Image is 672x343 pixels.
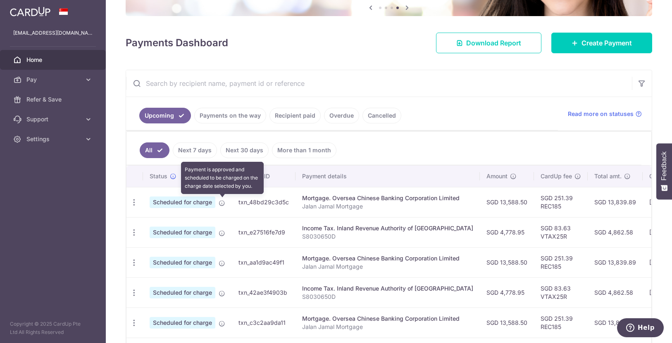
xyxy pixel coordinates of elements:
[302,224,473,232] div: Income Tax. Inland Revenue Authority of [GEOGRAPHIC_DATA]
[302,194,473,202] div: Mortgage. Oversea Chinese Banking Corporation Limited
[232,187,295,217] td: txn_48bd29c3d5c
[126,35,228,50] h4: Payments Dashboard
[534,277,588,308] td: SGD 83.63 VTAX25R
[232,217,295,247] td: txn_e27516fe7d9
[302,232,473,241] p: S8030650D
[269,108,321,123] a: Recipient paid
[272,142,336,158] a: More than 1 month
[534,217,588,247] td: SGD 83.63 VTAX25R
[568,110,634,118] span: Read more on statuses
[26,115,81,123] span: Support
[551,33,652,53] a: Create Payment
[534,247,588,277] td: SGD 251.39 REC185
[302,315,473,323] div: Mortgage. Oversea Chinese Banking Corporation Limited
[302,284,473,293] div: Income Tax. Inland Revenue Authority of [GEOGRAPHIC_DATA]
[140,142,169,158] a: All
[232,247,295,277] td: txn_aa1d9ac49f1
[324,108,359,123] a: Overdue
[26,135,81,143] span: Settings
[126,70,632,97] input: Search by recipient name, payment id or reference
[480,247,534,277] td: SGD 13,588.50
[534,187,588,217] td: SGD 251.39 REC185
[480,277,534,308] td: SGD 4,778.95
[150,196,215,208] span: Scheduled for charge
[588,217,643,247] td: SGD 4,862.58
[13,29,93,37] p: [EMAIL_ADDRESS][DOMAIN_NAME]
[232,277,295,308] td: txn_42ae3f4903b
[26,56,81,64] span: Home
[302,293,473,301] p: S8030650D
[150,227,215,238] span: Scheduled for charge
[139,108,191,123] a: Upcoming
[181,162,264,194] div: Payment is approved and scheduled to be charged on the charge date selected by you.
[588,308,643,338] td: SGD 13,839.89
[220,142,269,158] a: Next 30 days
[588,187,643,217] td: SGD 13,839.89
[541,172,572,180] span: CardUp fee
[480,187,534,217] td: SGD 13,588.50
[26,76,81,84] span: Pay
[232,308,295,338] td: txn_c3c2aa9da11
[480,308,534,338] td: SGD 13,588.50
[150,317,215,329] span: Scheduled for charge
[173,142,217,158] a: Next 7 days
[302,263,473,271] p: Jalan Jamal Mortgage
[362,108,401,123] a: Cancelled
[486,172,508,180] span: Amount
[588,277,643,308] td: SGD 4,862.58
[194,108,266,123] a: Payments on the way
[594,172,622,180] span: Total amt.
[302,254,473,263] div: Mortgage. Oversea Chinese Banking Corporation Limited
[232,166,295,187] th: Payment ID
[534,308,588,338] td: SGD 251.39 REC185
[466,38,521,48] span: Download Report
[295,166,480,187] th: Payment details
[150,287,215,298] span: Scheduled for charge
[302,323,473,331] p: Jalan Jamal Mortgage
[588,247,643,277] td: SGD 13,839.89
[660,151,668,180] span: Feedback
[26,95,81,104] span: Refer & Save
[302,202,473,211] p: Jalan Jamal Mortgage
[617,318,664,339] iframe: Opens a widget where you can find more information
[436,33,541,53] a: Download Report
[581,38,632,48] span: Create Payment
[480,217,534,247] td: SGD 4,778.95
[568,110,642,118] a: Read more on statuses
[150,172,167,180] span: Status
[150,257,215,268] span: Scheduled for charge
[656,143,672,199] button: Feedback - Show survey
[10,7,50,17] img: CardUp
